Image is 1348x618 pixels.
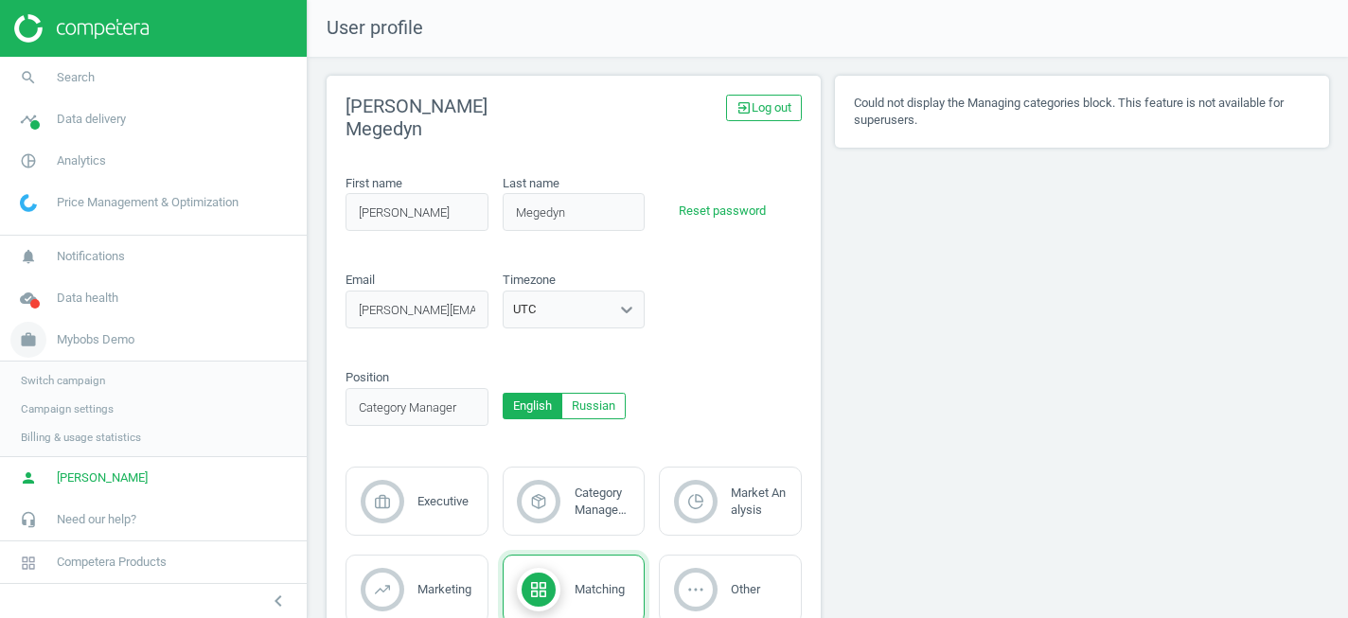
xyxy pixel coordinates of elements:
button: Russian [561,393,626,419]
span: Data health [57,290,118,307]
span: Billing & usage statistics [21,430,141,445]
span: Other [731,582,760,596]
input: last_name_placeholder [503,193,646,231]
h2: [PERSON_NAME] Megedyn [346,95,567,140]
span: Marketing [417,582,471,596]
i: search [10,60,46,96]
span: Data delivery [57,111,126,128]
input: email_placeholder [346,291,488,328]
i: timeline [10,101,46,137]
span: User profile [308,15,423,42]
span: Log out [736,99,791,116]
span: Price Management & Optimization [57,194,239,211]
i: headset_mic [10,502,46,538]
span: Analytics [57,152,106,169]
i: chevron_left [267,590,290,612]
span: Switch campaign [21,373,105,388]
i: work [10,322,46,358]
span: Competera Products [57,554,167,571]
div: UTC [513,301,536,318]
label: Position [346,369,389,386]
p: Could not display the Managing categories block. This feature is not available for superusers. [854,95,1310,129]
span: [PERSON_NAME] [57,469,148,486]
i: cloud_done [10,280,46,316]
label: First name [346,175,402,192]
label: Email [346,272,375,289]
i: notifications [10,238,46,274]
span: Executive [417,494,469,508]
i: person [10,460,46,496]
button: Reset password [659,194,786,228]
span: Search [57,69,95,86]
span: Notifications [57,248,125,265]
span: Market Analysis [731,486,786,517]
span: Need our help? [57,511,136,528]
span: Matching [575,582,625,596]
span: Category Management [575,486,629,534]
button: chevron_left [255,589,302,613]
input: first_name_placeholder [346,193,488,231]
img: ajHJNr6hYgQAAAAASUVORK5CYII= [14,14,149,43]
i: pie_chart_outlined [10,143,46,179]
img: wGWNvw8QSZomAAAAABJRU5ErkJggg== [20,194,37,212]
button: English [503,393,562,419]
label: Timezone [503,272,556,289]
span: Campaign settings [21,401,114,416]
label: Last name [503,175,559,192]
span: Mybobs Demo [57,331,134,348]
a: exit_to_appLog out [726,95,802,121]
i: exit_to_app [736,100,752,115]
input: position [346,388,488,426]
